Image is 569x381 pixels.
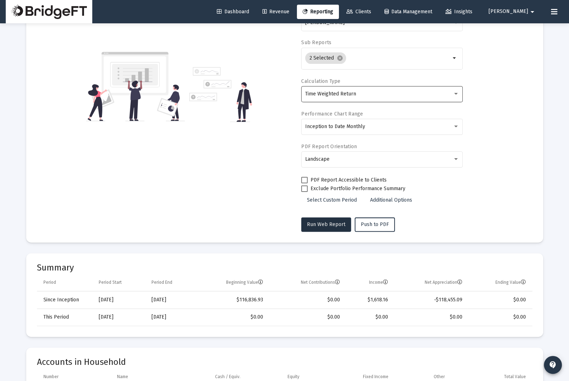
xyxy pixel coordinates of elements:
[37,274,94,291] td: Column Period
[341,5,377,19] a: Clients
[311,184,405,193] span: Exclude Portfolio Performance Summary
[301,217,351,232] button: Run Web Report
[393,291,467,309] td: -$118,455.09
[305,51,451,65] mat-chip-list: Selection
[262,9,289,15] span: Revenue
[480,4,545,19] button: [PERSON_NAME]
[446,9,472,15] span: Insights
[99,314,141,321] div: [DATE]
[345,309,393,326] td: $0.00
[94,274,146,291] td: Column Period Start
[43,279,56,285] div: Period
[307,197,357,203] span: Select Custom Period
[361,221,389,227] span: Push to PDF
[337,55,343,61] mat-icon: cancel
[345,291,393,309] td: $1,618.16
[211,5,255,19] a: Dashboard
[151,296,191,304] div: [DATE]
[226,279,263,285] div: Beginning Value
[467,309,532,326] td: $0.00
[549,361,557,369] mat-icon: contact_support
[345,274,393,291] td: Column Income
[86,51,185,122] img: reporting
[151,279,172,285] div: Period End
[268,291,345,309] td: $0.00
[305,52,346,64] mat-chip: 2 Selected
[196,291,268,309] td: $116,836.93
[257,5,295,19] a: Revenue
[151,314,191,321] div: [DATE]
[189,67,252,122] img: reporting-alt
[424,279,462,285] div: Net Appreciation
[301,78,340,84] label: Calculation Type
[99,279,122,285] div: Period Start
[467,274,532,291] td: Column Ending Value
[217,9,249,15] span: Dashboard
[37,358,532,366] mat-card-title: Accounts in Household
[305,91,356,97] span: Time Weighted Return
[307,221,345,227] span: Run Web Report
[11,5,87,19] img: Dashboard
[288,374,299,380] div: Equity
[303,9,333,15] span: Reporting
[440,5,478,19] a: Insights
[268,309,345,326] td: $0.00
[301,279,340,285] div: Net Contributions
[196,309,268,326] td: $0.00
[355,217,395,232] button: Push to PDF
[37,264,532,271] mat-card-title: Summary
[301,111,363,117] label: Performance Chart Range
[37,309,94,326] td: This Period
[504,374,526,380] div: Total Value
[215,374,241,380] div: Cash / Equiv.
[495,279,526,285] div: Ending Value
[393,309,467,326] td: $0.00
[43,374,59,380] div: Number
[379,5,438,19] a: Data Management
[305,156,330,162] span: Landscape
[434,374,445,380] div: Other
[489,9,528,15] span: [PERSON_NAME]
[305,123,365,130] span: Inception to Date Monthly
[99,296,141,304] div: [DATE]
[301,39,331,46] label: Sub Reports
[451,54,459,62] mat-icon: arrow_drop_down
[146,274,196,291] td: Column Period End
[268,274,345,291] td: Column Net Contributions
[528,5,537,19] mat-icon: arrow_drop_down
[311,176,387,184] span: PDF Report Accessible to Clients
[346,9,371,15] span: Clients
[196,274,268,291] td: Column Beginning Value
[37,291,94,309] td: Since Inception
[301,144,357,150] label: PDF Report Orientation
[117,374,128,380] div: Name
[363,374,388,380] div: Fixed Income
[384,9,432,15] span: Data Management
[370,197,412,203] span: Additional Options
[467,291,532,309] td: $0.00
[297,5,339,19] a: Reporting
[369,279,388,285] div: Income
[37,274,532,326] div: Data grid
[393,274,467,291] td: Column Net Appreciation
